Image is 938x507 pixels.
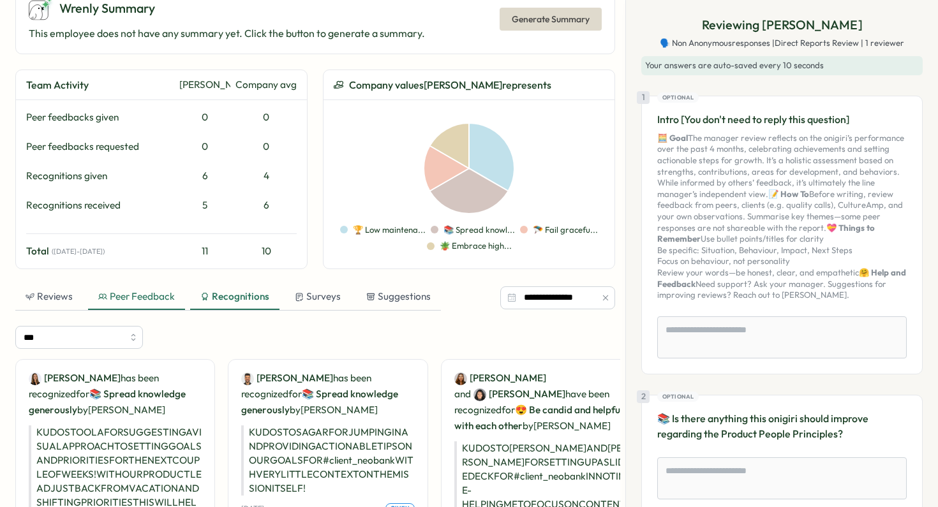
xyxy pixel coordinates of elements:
div: Recognitions given [26,169,174,183]
p: Reviewing [PERSON_NAME] [702,15,863,35]
p: 📚 Spread knowl... [443,224,515,236]
div: [PERSON_NAME] [179,78,230,92]
span: for [288,388,302,400]
span: for [76,388,89,400]
span: 📚 Spread knowledge generously [241,388,398,416]
p: 🪂 Fail gracefu... [533,224,598,236]
p: 🏆 Low maintena... [353,224,426,236]
img: Ola Bak [29,372,41,385]
div: Recognitions received [26,198,174,212]
span: Company values [PERSON_NAME] represents [349,77,551,93]
a: Ola Bak[PERSON_NAME] [29,371,121,385]
img: Maria Makarova [454,372,467,385]
p: 📚 Is there anything this onigiri should improve regarding the Product People Principles? [657,411,907,443]
div: Peer feedbacks requested [26,140,174,154]
strong: 🧮 Goal [657,133,688,143]
span: and [454,387,471,401]
div: 0 [179,110,230,124]
span: Optional [662,392,694,401]
span: Optional [662,93,694,102]
span: 😍 Be candid and helpful with each other [454,404,623,432]
p: have been recognized by [PERSON_NAME] [454,370,627,434]
div: Surveys [295,290,341,304]
p: KUDOS TO SAGAR FOR JUMPING IN AND PROVIDING ACTIONABLE TIPS ON OUR GOALS FOR #client_neobank WITH... [241,425,414,496]
span: 🗣️ Non Anonymous responses | Direct Reports Review | 1 reviewer [660,38,904,49]
p: Intro [You don't need to reply this question] [657,112,907,128]
div: Reviews [26,290,73,304]
div: Suggestions [366,290,431,304]
span: 📚 Spread knowledge generously [29,388,186,416]
div: 1 [637,91,650,104]
img: Angelina Costa [473,388,486,401]
a: Maria Makarova[PERSON_NAME] [454,371,546,385]
span: ( [DATE] - [DATE] ) [52,247,105,256]
div: Recognitions [200,290,269,304]
div: 0 [235,110,297,124]
div: 11 [179,244,230,258]
div: 0 [235,140,297,154]
p: has been recognized by [PERSON_NAME] [241,370,414,418]
div: 4 [235,169,297,183]
div: Peer feedbacks given [26,110,174,124]
p: has been recognized by [PERSON_NAME] [29,370,202,418]
img: Sagar Verma [241,372,254,385]
div: Team Activity [26,77,174,93]
div: 6 [235,198,297,212]
strong: 🤗 Help and Feedback [657,267,906,289]
span: for [502,404,515,416]
span: Generate Summary [512,8,590,30]
div: 5 [179,198,230,212]
p: The manager review reflects on the onigiri’s performance over the past 4 months, celebrating achi... [657,133,907,301]
button: Generate Summary [500,8,602,31]
p: This employee does not have any summary yet. Click the button to generate a summary. [29,26,425,41]
span: Total [26,244,49,258]
span: Your answers are auto-saved every 10 seconds [645,60,824,70]
div: 6 [179,169,230,183]
a: Angelina Costa[PERSON_NAME] [473,387,565,401]
strong: 📝 How To [768,189,809,199]
strong: 💝 Things to Remember [657,223,875,244]
a: Sagar Verma[PERSON_NAME] [241,371,333,385]
p: 🪴 Embrace high... [440,240,512,252]
div: 2 [637,390,650,403]
div: Company avg [235,78,297,92]
div: 10 [235,244,297,258]
div: Peer Feedback [98,290,175,304]
div: 0 [179,140,230,154]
